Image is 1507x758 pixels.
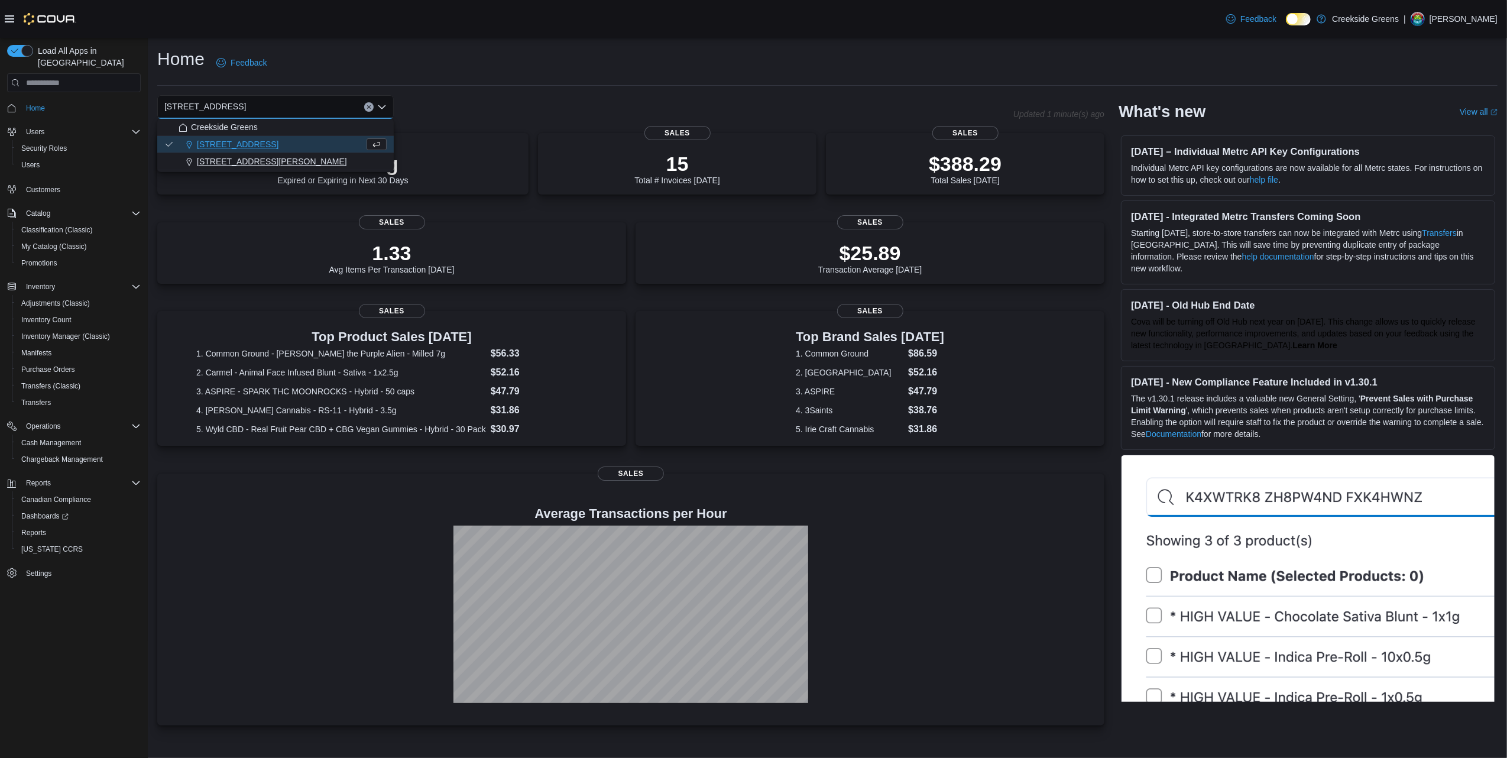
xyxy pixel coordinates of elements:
[21,545,83,554] span: [US_STATE] CCRS
[21,332,110,341] span: Inventory Manager (Classic)
[908,346,944,361] dd: $86.59
[17,239,141,254] span: My Catalog (Classic)
[634,152,720,185] div: Total # Invoices [DATE]
[491,403,587,417] dd: $31.86
[1131,210,1485,222] h3: [DATE] - Integrated Metrc Transfers Coming Soon
[26,185,60,195] span: Customers
[1286,25,1286,26] span: Dark Mode
[12,345,145,361] button: Manifests
[359,215,425,229] span: Sales
[17,396,141,410] span: Transfers
[21,206,141,221] span: Catalog
[1131,162,1485,186] p: Individual Metrc API key configurations are now available for all Metrc states. For instructions ...
[21,101,141,115] span: Home
[2,124,145,140] button: Users
[908,365,944,380] dd: $52.16
[1131,145,1485,157] h3: [DATE] – Individual Metrc API Key Configurations
[21,476,141,490] span: Reports
[21,280,141,294] span: Inventory
[21,419,141,433] span: Operations
[21,125,49,139] button: Users
[21,160,40,170] span: Users
[1411,12,1425,26] div: Pat McCaffrey
[17,493,141,507] span: Canadian Compliance
[2,418,145,435] button: Operations
[167,507,1095,521] h4: Average Transactions per Hour
[1242,252,1314,261] a: help documentation
[196,386,486,397] dt: 3. ASPIRE - SPARK THC MOONROCKS - Hybrid - 50 caps
[12,508,145,524] a: Dashboards
[157,136,394,153] button: [STREET_ADDRESS]
[837,304,903,318] span: Sales
[818,241,922,274] div: Transaction Average [DATE]
[932,126,999,140] span: Sales
[21,144,67,153] span: Security Roles
[634,152,720,176] p: 15
[21,242,87,251] span: My Catalog (Classic)
[17,329,141,344] span: Inventory Manager (Classic)
[17,396,56,410] a: Transfers
[17,542,141,556] span: Washington CCRS
[26,569,51,578] span: Settings
[17,296,141,310] span: Adjustments (Classic)
[1131,376,1485,388] h3: [DATE] - New Compliance Feature Included in v1.30.1
[21,528,46,537] span: Reports
[21,225,93,235] span: Classification (Classic)
[21,183,65,197] a: Customers
[21,455,103,464] span: Chargeback Management
[377,102,387,112] button: Close list of options
[17,452,108,467] a: Chargeback Management
[491,365,587,380] dd: $52.16
[17,379,85,393] a: Transfers (Classic)
[2,205,145,222] button: Catalog
[12,328,145,345] button: Inventory Manager (Classic)
[12,140,145,157] button: Security Roles
[491,422,587,436] dd: $30.97
[1293,341,1337,350] a: Learn More
[21,495,91,504] span: Canadian Compliance
[17,526,141,540] span: Reports
[2,99,145,116] button: Home
[908,403,944,417] dd: $38.76
[157,119,394,170] div: Choose from the following options
[17,223,141,237] span: Classification (Classic)
[17,313,76,327] a: Inventory Count
[157,119,394,136] button: Creekside Greens
[17,223,98,237] a: Classification (Classic)
[2,180,145,197] button: Customers
[359,304,425,318] span: Sales
[212,51,271,74] a: Feedback
[12,541,145,558] button: [US_STATE] CCRS
[231,57,267,69] span: Feedback
[197,156,347,167] span: [STREET_ADDRESS][PERSON_NAME]
[17,158,141,172] span: Users
[818,241,922,265] p: $25.89
[21,299,90,308] span: Adjustments (Classic)
[17,509,73,523] a: Dashboards
[7,95,141,613] nav: Complex example
[1332,12,1399,26] p: Creekside Greens
[26,127,44,137] span: Users
[1490,109,1498,116] svg: External link
[17,379,141,393] span: Transfers (Classic)
[196,404,486,416] dt: 4. [PERSON_NAME] Cannabis - RS-11 - Hybrid - 3.5g
[17,296,95,310] a: Adjustments (Classic)
[17,256,141,270] span: Promotions
[17,346,56,360] a: Manifests
[21,566,56,581] a: Settings
[1013,109,1104,119] p: Updated 1 minute(s) ago
[2,475,145,491] button: Reports
[1131,394,1473,415] strong: Prevent Sales with Purchase Limit Warning
[908,422,944,436] dd: $31.86
[17,141,141,156] span: Security Roles
[21,511,69,521] span: Dashboards
[12,238,145,255] button: My Catalog (Classic)
[17,452,141,467] span: Chargeback Management
[196,423,486,435] dt: 5. Wyld CBD - Real Fruit Pear CBD + CBG Vegan Gummies - Hybrid - 30 Pack
[17,362,141,377] span: Purchase Orders
[796,330,944,344] h3: Top Brand Sales [DATE]
[17,362,80,377] a: Purchase Orders
[17,436,86,450] a: Cash Management
[17,542,87,556] a: [US_STATE] CCRS
[12,451,145,468] button: Chargeback Management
